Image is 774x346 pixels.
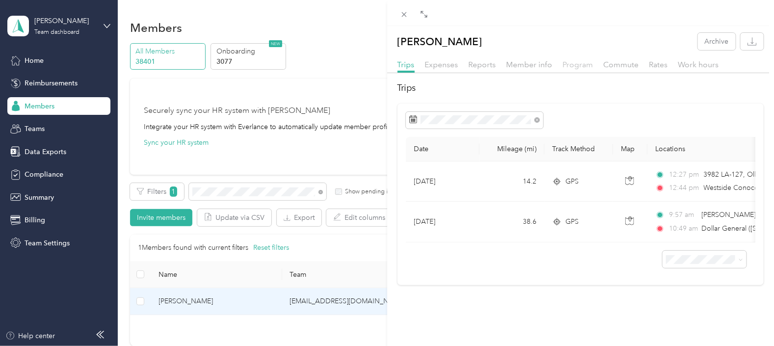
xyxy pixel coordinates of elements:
[565,176,579,187] span: GPS
[669,183,699,193] span: 12:44 pm
[406,137,480,161] th: Date
[719,291,774,346] iframe: Everlance-gr Chat Button Frame
[425,60,458,69] span: Expenses
[480,137,544,161] th: Mileage (mi)
[565,216,579,227] span: GPS
[698,33,736,50] button: Archive
[604,60,639,69] span: Commute
[678,60,719,69] span: Work hours
[669,223,697,234] span: 10:49 am
[613,137,647,161] th: Map
[544,137,613,161] th: Track Method
[507,60,553,69] span: Member info
[398,60,415,69] span: Trips
[469,60,496,69] span: Reports
[480,202,544,242] td: 38.6
[563,60,593,69] span: Program
[480,161,544,202] td: 14.2
[398,33,482,50] p: [PERSON_NAME]
[649,60,668,69] span: Rates
[406,161,480,202] td: [DATE]
[669,169,699,180] span: 12:27 pm
[669,210,697,220] span: 9:57 am
[398,81,764,95] h2: Trips
[406,202,480,242] td: [DATE]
